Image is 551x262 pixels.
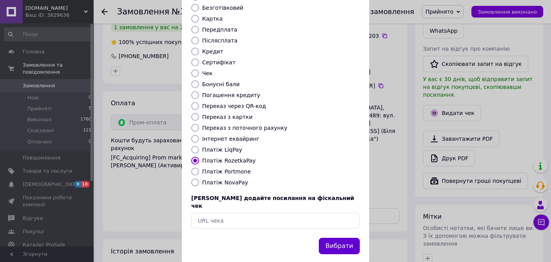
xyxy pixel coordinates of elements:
[202,179,248,186] label: Платіж NovaPay
[202,158,256,164] label: Платіж RozetkaPay
[202,27,237,33] label: Передплата
[202,92,260,98] label: Погашення кредиту
[191,195,354,209] span: [PERSON_NAME] додайте посилання на фіскальний чек
[202,114,252,120] label: Переказ з картки
[202,48,223,55] label: Кредит
[202,5,243,11] label: Безготівковий
[202,168,251,175] label: Платіж Portmone
[191,213,360,228] input: URL чека
[202,147,242,153] label: Платіж LiqPay
[319,238,360,255] button: Вибрати
[202,136,260,142] label: Інтернет еквайринг
[202,16,223,22] label: Картка
[202,125,287,131] label: Переказ з поточного рахунку
[202,37,238,44] label: Післясплата
[202,81,240,87] label: Бонусні бали
[202,70,213,76] label: Чек
[202,103,266,109] label: Переказ через QR-код
[202,59,236,65] label: Сертифікат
